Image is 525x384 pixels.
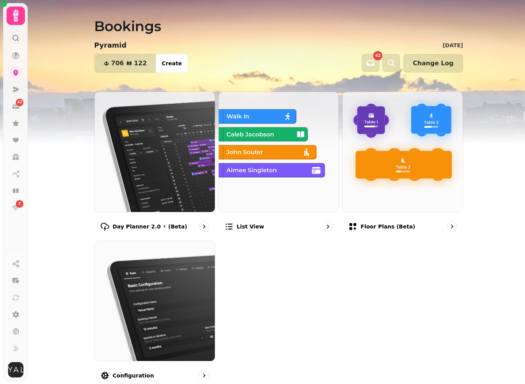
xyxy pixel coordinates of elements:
button: Change Log [403,54,463,73]
img: List view [219,92,339,212]
span: 2 [18,201,21,207]
span: 706 [111,60,124,66]
svg: go to [200,372,208,379]
span: 122 [134,60,146,66]
p: Day Planner 2.0 ⚡ (Beta) [113,223,187,230]
svg: go to [324,223,332,230]
span: 42 [17,100,22,105]
img: Floor Plans (beta) [342,92,463,212]
p: Pyramid [94,40,126,51]
img: Configuration [95,241,215,361]
p: List view [237,223,264,230]
button: 706122 [95,54,156,73]
p: Floor Plans (beta) [361,223,415,230]
img: User avatar [8,362,23,377]
p: Configuration [113,372,154,379]
svg: go to [200,223,208,230]
svg: go to [448,223,456,230]
span: Change Log [413,60,454,66]
a: Floor Plans (beta)Floor Plans (beta) [342,91,463,238]
img: Day Planner 2.0 ⚡ (Beta) [95,92,215,212]
a: List viewList view [218,91,339,238]
button: User avatar [7,362,25,377]
p: [DATE] [443,41,463,49]
a: 2 [8,200,23,215]
a: Day Planner 2.0 ⚡ (Beta)Day Planner 2.0 ⚡ (Beta) [94,91,215,238]
span: 42 [375,54,380,58]
a: 42 [8,99,23,114]
button: Create [156,54,188,73]
span: Create [162,61,182,66]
